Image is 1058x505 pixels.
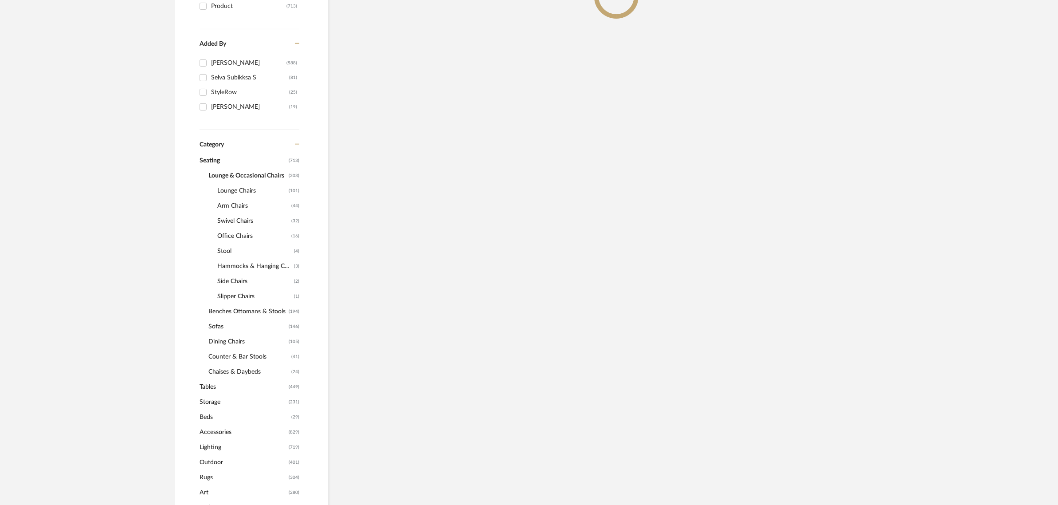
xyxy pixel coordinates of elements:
[289,395,299,409] span: (231)
[291,214,299,228] span: (32)
[294,244,299,258] span: (4)
[294,274,299,288] span: (2)
[200,153,286,168] span: Seating
[217,289,292,304] span: Slipper Chairs
[217,244,292,259] span: Stool
[289,184,299,198] span: (101)
[200,41,226,47] span: Added By
[217,183,286,198] span: Lounge Chairs
[289,320,299,334] span: (146)
[289,455,299,469] span: (401)
[289,71,297,85] div: (81)
[200,455,286,470] span: Outdoor
[211,71,289,85] div: Selva Subikksa S
[200,470,286,485] span: Rugs
[217,229,289,244] span: Office Chairs
[294,289,299,304] span: (1)
[289,470,299,485] span: (304)
[217,274,292,289] span: Side Chairs
[211,85,289,99] div: StyleRow
[291,365,299,379] span: (24)
[289,440,299,454] span: (719)
[208,334,286,349] span: Dining Chairs
[291,229,299,243] span: (16)
[200,395,286,410] span: Storage
[211,56,286,70] div: [PERSON_NAME]
[289,425,299,439] span: (829)
[291,410,299,424] span: (29)
[289,304,299,319] span: (194)
[289,380,299,394] span: (449)
[200,440,286,455] span: Lighting
[208,364,289,379] span: Chaises & Daybeds
[289,485,299,500] span: (280)
[208,319,286,334] span: Sofas
[200,410,289,425] span: Beds
[217,198,289,213] span: Arm Chairs
[289,85,297,99] div: (25)
[286,56,297,70] div: (588)
[291,199,299,213] span: (44)
[200,141,224,149] span: Category
[294,259,299,273] span: (3)
[200,379,286,395] span: Tables
[289,154,299,168] span: (713)
[208,349,289,364] span: Counter & Bar Stools
[289,169,299,183] span: (203)
[289,100,297,114] div: (19)
[217,213,289,229] span: Swivel Chairs
[208,168,286,183] span: Lounge & Occasional Chairs
[208,304,286,319] span: Benches Ottomans & Stools
[200,485,286,500] span: Art
[291,350,299,364] span: (41)
[217,259,292,274] span: Hammocks & Hanging Chairs
[289,335,299,349] span: (105)
[200,425,286,440] span: Accessories
[211,100,289,114] div: [PERSON_NAME]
